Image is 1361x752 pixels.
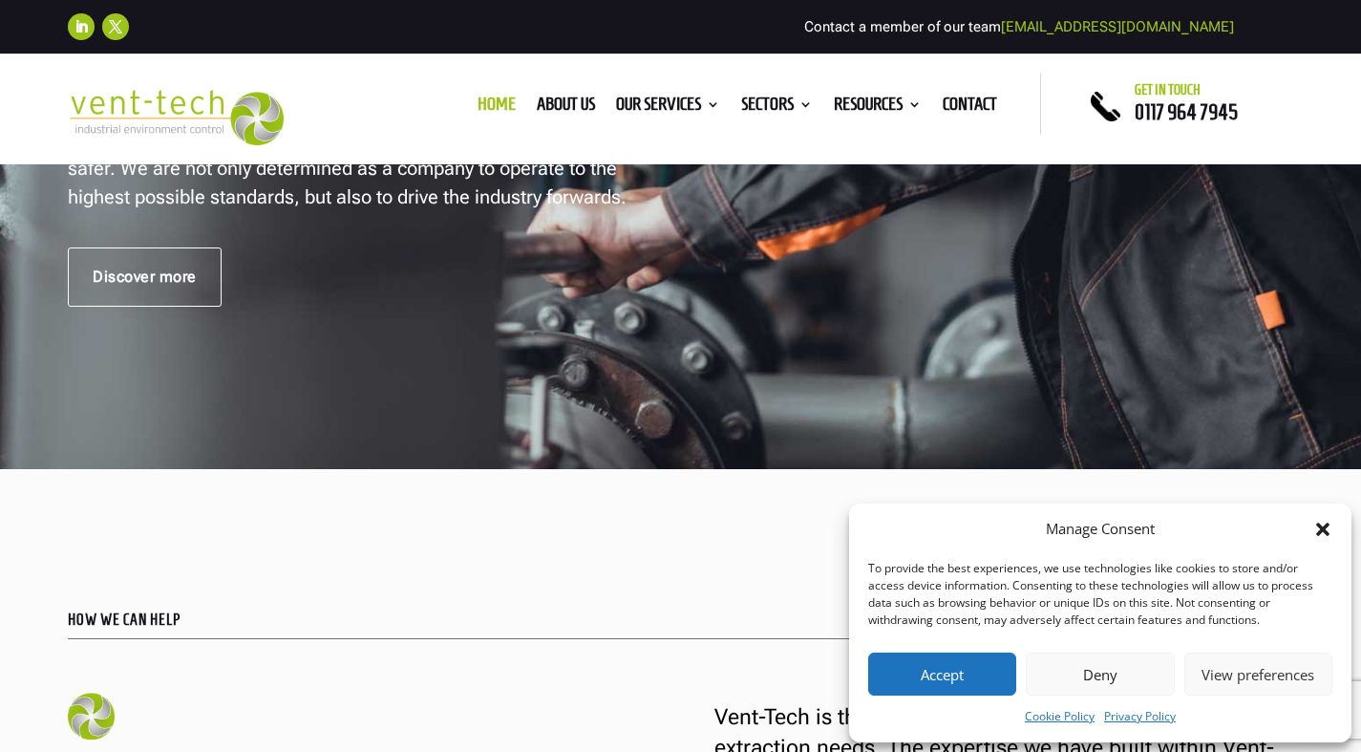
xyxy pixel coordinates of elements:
a: 0117 964 7945 [1135,100,1238,123]
span: Contact a member of our team [804,18,1234,35]
a: About us [537,97,595,118]
a: Contact [943,97,997,118]
div: To provide the best experiences, we use technologies like cookies to store and/or access device i... [868,560,1330,629]
button: Deny [1026,653,1174,696]
a: Discover more [68,247,222,307]
a: Privacy Policy [1104,705,1176,728]
a: Follow on X [102,13,129,40]
img: 2023-09-27T08_35_16.549ZVENT-TECH---Clear-background [68,90,284,145]
div: Close dialog [1313,520,1332,539]
a: Resources [834,97,922,118]
button: Accept [868,653,1016,696]
a: [EMAIL_ADDRESS][DOMAIN_NAME] [1001,18,1234,35]
a: Cookie Policy [1025,705,1095,728]
p: HOW WE CAN HELP [68,612,1293,628]
button: View preferences [1184,653,1332,696]
span: Get in touch [1135,82,1201,97]
a: Sectors [741,97,813,118]
div: Manage Consent [1046,518,1155,541]
a: Our Services [616,97,720,118]
a: Home [478,97,516,118]
a: Follow on LinkedIn [68,13,95,40]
